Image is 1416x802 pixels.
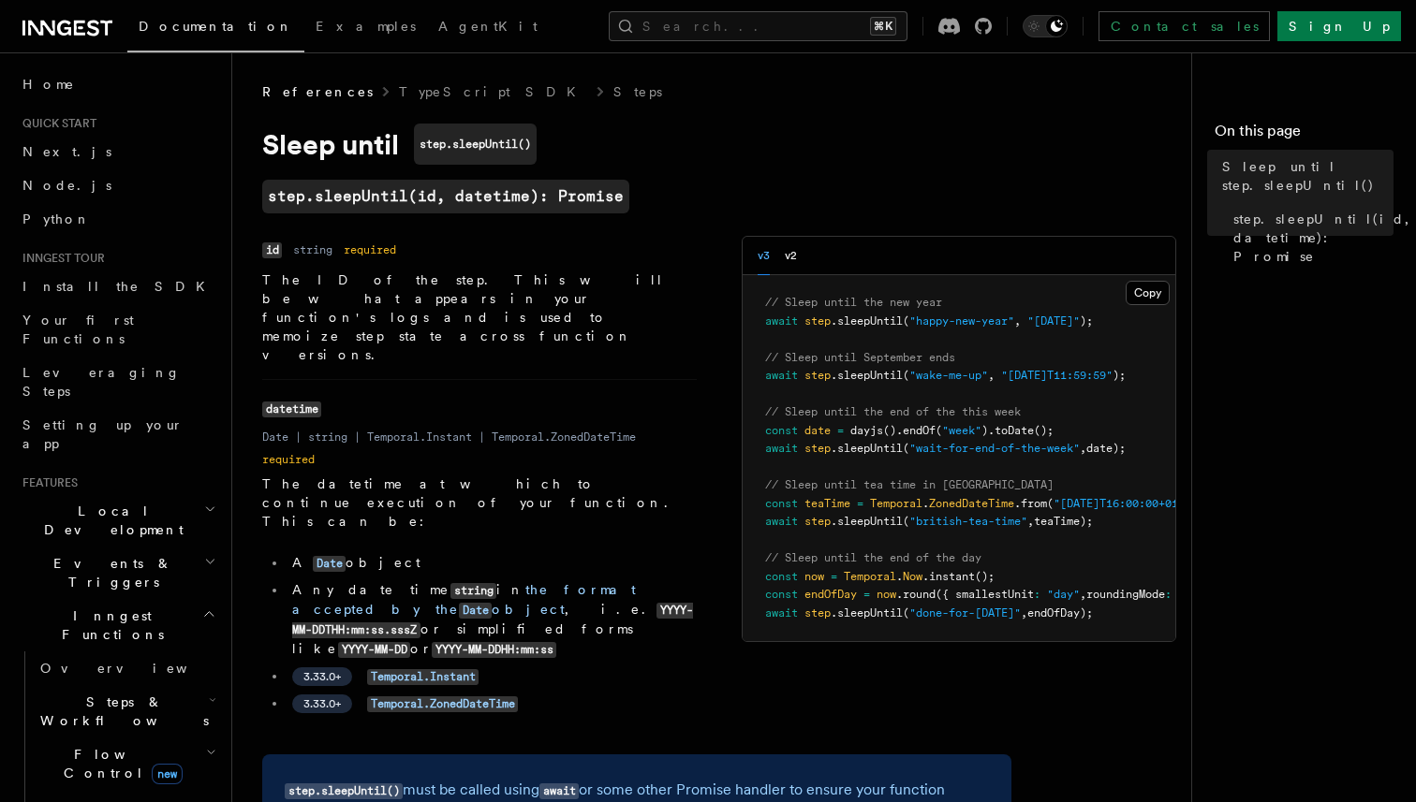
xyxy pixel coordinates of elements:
span: Events & Triggers [15,554,204,591]
span: // Sleep until September ends [765,351,955,364]
a: Your first Functions [15,303,220,356]
code: YYYY-MM-DDTHH:mm:ss.sssZ [292,603,693,638]
code: Date [313,556,346,572]
span: Home [22,75,75,94]
span: 3.33.0+ [303,669,341,684]
span: teaTime [804,497,850,510]
a: Date [313,555,346,570]
button: v3 [758,237,770,275]
span: Leveraging Steps [22,365,181,399]
a: step.sleepUntil(id, datetime): Promise [262,180,629,213]
a: Contact sales [1099,11,1270,41]
code: step.sleepUntil() [285,783,403,799]
code: string [450,583,496,599]
span: ({ smallestUnit [936,588,1034,601]
span: Sleep until step.sleepUntil() [1222,157,1394,195]
span: Overview [40,661,233,676]
span: const [765,424,798,437]
span: = [837,424,844,437]
span: Python [22,211,91,226]
a: the format accepted by theDateobject [292,582,636,617]
span: // Sleep until the end of the day [765,551,981,564]
span: References [262,82,373,101]
span: teaTime); [1034,515,1093,528]
span: ( [936,424,942,437]
span: .sleepUntil [831,369,903,382]
span: endOfDay [804,588,857,601]
code: Temporal.Instant [367,669,479,685]
span: , [1080,442,1086,455]
a: step.sleepUntil(id, datetime): Promise [1226,202,1394,273]
span: ( [903,369,909,382]
code: datetime [262,401,321,417]
span: = [831,570,837,583]
span: Temporal [870,497,922,510]
button: Toggle dark mode [1023,15,1068,37]
button: Copy [1126,281,1170,305]
a: Steps [613,82,662,101]
span: Next.js [22,144,111,159]
button: v2 [785,237,797,275]
span: Your first Functions [22,313,134,346]
span: , [1014,314,1021,328]
span: Inngest Functions [15,606,202,644]
a: Overview [33,651,220,685]
h4: On this page [1215,120,1394,150]
kbd: ⌘K [870,17,896,36]
dd: required [344,242,396,257]
li: A object [287,553,697,573]
button: Flow Controlnew [33,737,220,790]
a: Install the SDK [15,270,220,303]
button: Local Development [15,494,220,547]
span: , [1021,606,1027,620]
span: await [765,369,798,382]
a: Next.js [15,135,220,168]
a: Node.js [15,168,220,202]
a: Documentation [127,6,304,52]
span: Examples [316,19,416,34]
span: = [857,497,863,510]
dd: Date | string | Temporal.Instant | Temporal.ZonedDateTime [262,430,636,445]
code: id [262,242,282,258]
span: Install the SDK [22,279,216,294]
span: (); [1034,424,1054,437]
span: date [804,424,831,437]
span: step [804,314,831,328]
span: ( [903,515,909,528]
a: Temporal.ZonedDateTime [367,695,518,710]
code: Temporal.ZonedDateTime [367,696,518,712]
span: step [804,369,831,382]
a: Sign Up [1277,11,1401,41]
span: ); [1113,369,1126,382]
span: roundingMode [1086,588,1165,601]
button: Inngest Functions [15,599,220,651]
span: now [804,570,824,583]
span: date); [1086,442,1126,455]
h1: Sleep until [262,124,1011,165]
span: Flow Control [33,745,206,782]
span: , [988,369,995,382]
code: Date [459,603,492,619]
span: ) [981,424,988,437]
span: , [1080,588,1086,601]
span: "[DATE]T11:59:59" [1001,369,1113,382]
span: step [804,515,831,528]
span: "british-tea-time" [909,515,1027,528]
span: : [1034,588,1040,601]
span: .round [896,588,936,601]
code: YYYY-MM-DD [338,642,410,658]
a: Home [15,67,220,101]
span: () [883,424,896,437]
a: Examples [304,6,427,51]
span: ( [1047,497,1054,510]
a: Python [15,202,220,236]
span: Now [903,570,922,583]
span: // Sleep until the new year [765,296,942,309]
span: ( [903,606,909,620]
code: step.sleepUntil() [414,124,537,165]
span: . [922,497,929,510]
span: AgentKit [438,19,538,34]
a: TypeScript SDK [399,82,587,101]
span: const [765,570,798,583]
